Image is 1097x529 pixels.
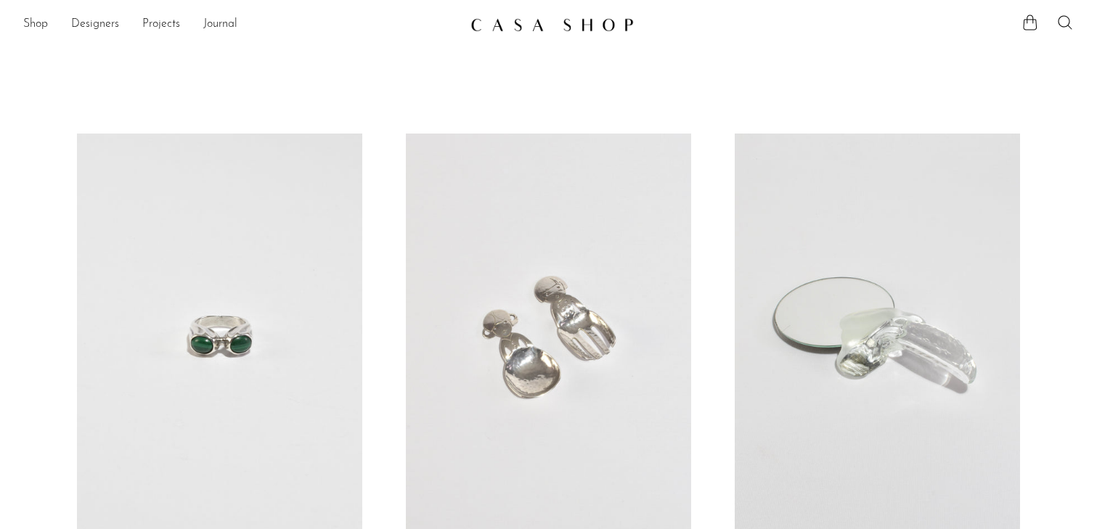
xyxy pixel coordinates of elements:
[23,12,459,37] ul: NEW HEADER MENU
[203,15,237,34] a: Journal
[71,15,119,34] a: Designers
[142,15,180,34] a: Projects
[23,15,48,34] a: Shop
[23,12,459,37] nav: Desktop navigation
